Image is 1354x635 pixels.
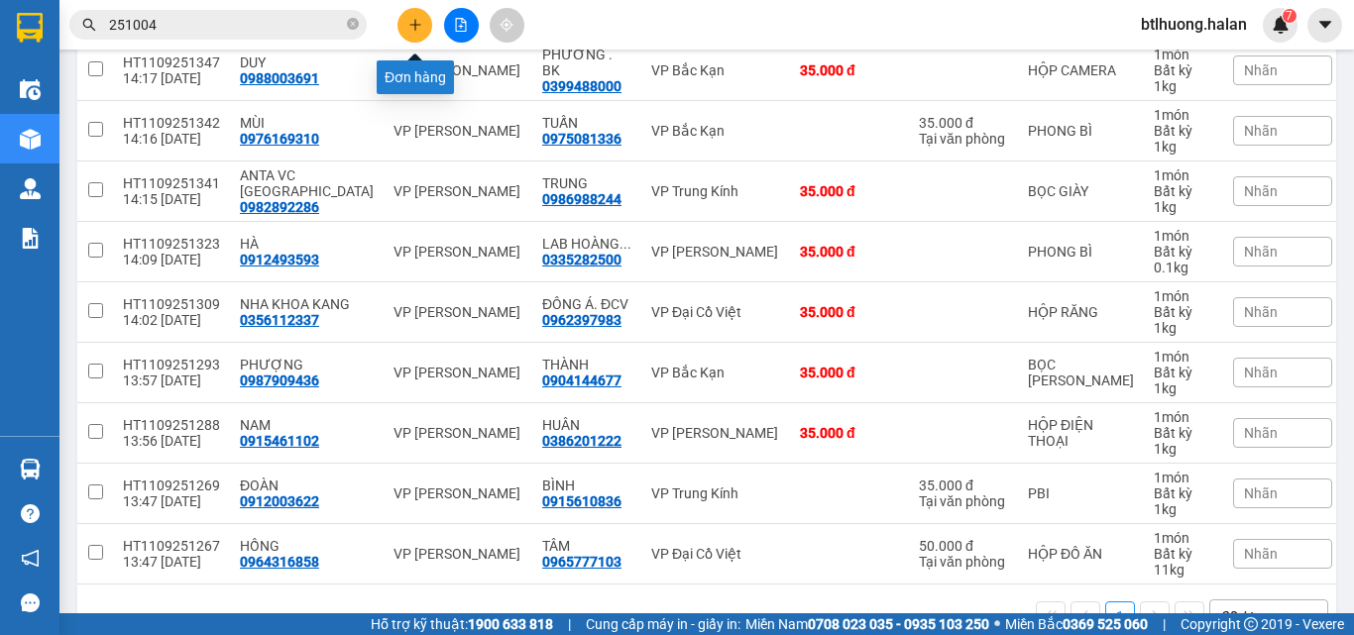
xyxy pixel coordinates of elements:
span: Nhãn [1244,485,1278,501]
div: 0915610836 [542,493,621,509]
span: Cung cấp máy in - giấy in: [586,613,740,635]
span: ... [620,236,631,252]
div: 1 món [1154,349,1213,365]
span: Nhãn [1244,244,1278,260]
div: 1 món [1154,288,1213,304]
span: Nhãn [1244,546,1278,562]
div: 14:16 [DATE] [123,131,220,147]
div: VP [PERSON_NAME] [394,304,522,320]
div: 0962397983 [542,312,621,328]
div: 0915461102 [240,433,319,449]
div: 1 kg [1154,380,1213,396]
input: Tìm tên, số ĐT hoặc mã đơn [109,14,343,36]
div: 35.000 đ [800,244,899,260]
div: Bất kỳ [1154,546,1213,562]
div: Bất kỳ [1154,304,1213,320]
div: 0.1 kg [1154,260,1213,275]
span: Nhãn [1244,365,1278,380]
svg: open [1299,608,1315,624]
div: VP Trung Kính [651,183,780,199]
div: VP Đại Cồ Việt [651,546,780,562]
span: | [1163,613,1166,635]
div: 0975081336 [542,131,621,147]
strong: 0369 525 060 [1063,616,1148,632]
span: 7 [1286,9,1293,23]
div: 1 kg [1154,320,1213,336]
div: 35.000 đ [800,365,899,380]
img: solution-icon [20,228,41,249]
div: HT1109251267 [123,538,220,554]
div: VP Bắc Kạn [651,123,780,139]
div: VP [PERSON_NAME] [394,425,522,441]
button: file-add [444,8,479,43]
span: aim [500,18,513,32]
div: BỌC GIÀY [1028,183,1134,199]
div: TUẤN [542,115,631,131]
span: Nhãn [1244,123,1278,139]
div: 0912493593 [240,252,319,267]
sup: 7 [1283,9,1297,23]
div: HỘP ĐIỆN THOẠI [1028,417,1134,449]
div: 35.000 đ [919,477,1008,493]
span: close-circle [347,18,359,30]
div: Tại văn phòng [919,131,1008,147]
div: VP [PERSON_NAME] [394,123,522,139]
div: ANTA VC THÁI NGUYÊN [240,167,374,199]
button: 1 [1105,601,1135,631]
img: warehouse-icon [20,459,41,479]
div: 0335282500 [542,252,621,267]
div: Tại văn phòng [919,493,1008,509]
div: PHONG BÌ [1028,244,1134,260]
div: 14:17 [DATE] [123,70,220,86]
div: 1 món [1154,470,1213,485]
div: 35.000 đ [800,304,899,320]
button: aim [490,8,524,43]
div: HT1109251347 [123,54,220,70]
div: 13:56 [DATE] [123,433,220,449]
div: HUÂN [542,417,631,433]
div: 1 món [1154,530,1213,546]
div: 1 kg [1154,441,1213,457]
div: 35.000 đ [800,425,899,441]
button: caret-down [1307,8,1342,43]
div: ĐÔNG Á. ĐCV [542,296,631,312]
div: 14:15 [DATE] [123,191,220,207]
div: DUY [240,54,374,70]
div: TÂM [542,538,631,554]
div: 1 món [1154,228,1213,244]
div: VP [PERSON_NAME] [394,183,522,199]
div: VP [PERSON_NAME] [394,485,522,501]
div: HỘP RĂNG [1028,304,1134,320]
div: 1 món [1154,47,1213,62]
div: 1 kg [1154,139,1213,155]
div: BÌNH [542,477,631,493]
span: Nhãn [1244,425,1278,441]
button: plus [397,8,432,43]
div: VP [PERSON_NAME] [394,365,522,380]
div: 0988003691 [240,70,319,86]
div: TRUNG [542,175,631,191]
img: icon-new-feature [1272,16,1290,34]
div: VP [PERSON_NAME] [651,425,780,441]
div: NAM [240,417,374,433]
div: 0965777103 [542,554,621,570]
div: VP [PERSON_NAME] [394,244,522,260]
span: Miền Nam [745,613,989,635]
div: PHONG BÌ [1028,123,1134,139]
span: file-add [454,18,468,32]
div: 13:47 [DATE] [123,554,220,570]
div: 1 món [1154,107,1213,123]
strong: 1900 633 818 [468,616,553,632]
div: HỘP ĐỒ ĂN [1028,546,1134,562]
div: 1 kg [1154,501,1213,517]
img: warehouse-icon [20,129,41,150]
div: 50.000 đ [919,538,1008,554]
span: | [568,613,571,635]
div: 0976169310 [240,131,319,147]
span: copyright [1244,617,1258,631]
div: 13:47 [DATE] [123,493,220,509]
div: HT1109251288 [123,417,220,433]
div: 0964316858 [240,554,319,570]
div: HÀ [240,236,374,252]
img: warehouse-icon [20,79,41,100]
